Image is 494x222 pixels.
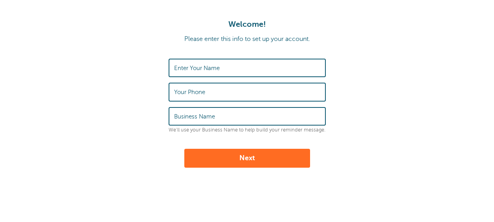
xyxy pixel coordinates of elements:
h1: Welcome! [8,20,486,29]
label: Business Name [174,113,215,120]
p: We'll use your Business Name to help build your reminder message. [169,127,326,133]
button: Next [184,149,310,168]
label: Enter Your Name [174,65,220,72]
label: Your Phone [174,89,205,96]
p: Please enter this info to set up your account. [8,35,486,43]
